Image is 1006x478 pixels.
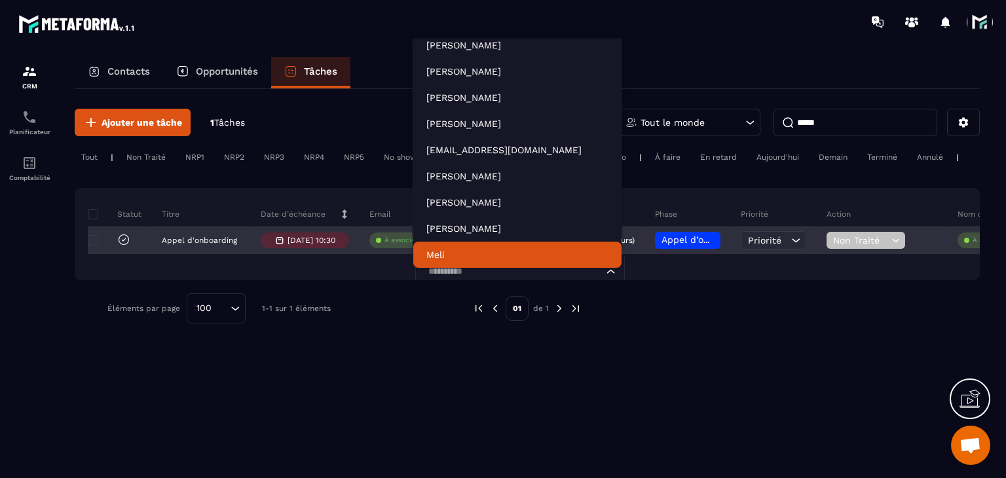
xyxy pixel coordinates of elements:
div: Annulé [910,149,950,165]
p: Email [369,209,391,219]
input: Search for option [216,301,227,316]
a: Contacts [75,57,163,88]
p: [DATE] 10:30 [288,236,335,245]
p: Priorité [741,209,768,219]
button: Ajouter une tâche [75,109,191,136]
div: NRP5 [337,149,371,165]
p: 01 [506,296,529,321]
p: À associe [973,236,1003,245]
div: NRP2 [217,149,251,165]
a: Opportunités [163,57,271,88]
span: 100 [192,301,216,316]
div: Aujourd'hui [750,149,806,165]
p: Date d’échéance [261,209,326,219]
input: Search for option [424,265,603,279]
div: NRP3 [257,149,291,165]
p: À associe [384,236,415,245]
p: Opportunités [196,65,258,77]
p: Tout le monde [641,118,705,127]
span: Priorité [748,235,781,246]
p: Appel d'onboarding [162,236,237,245]
p: | [111,153,113,162]
p: Nathalie [426,196,608,209]
a: accountantaccountantComptabilité [3,145,56,191]
div: Non Traité [120,149,172,165]
p: de 1 [533,303,549,314]
span: Non Traité [833,235,888,246]
p: | [956,153,959,162]
p: | [639,153,642,162]
p: Laurie [426,222,608,235]
p: Meli [426,248,608,261]
p: Contacts [107,65,150,77]
div: NRP1 [179,149,211,165]
div: Tout [75,149,104,165]
p: Phase [655,209,677,219]
span: Ajouter une tâche [102,116,182,129]
a: formationformationCRM [3,54,56,100]
img: next [570,303,582,314]
img: scheduler [22,109,37,125]
p: Éléments par page [107,304,180,313]
p: vitrage.traceur.0z@icloud.com [426,143,608,156]
img: next [553,303,565,314]
p: 1-1 sur 1 éléments [262,304,331,313]
p: NICOLAS [426,39,608,52]
p: Titre [162,209,179,219]
p: Vanessa [426,65,608,78]
img: accountant [22,155,37,171]
div: Search for option [187,293,246,323]
img: formation [22,64,37,79]
img: prev [489,303,501,314]
div: Ouvrir le chat [951,426,990,465]
a: schedulerschedulerPlanificateur [3,100,56,145]
img: prev [473,303,485,314]
img: logo [18,12,136,35]
span: Tâches [214,117,245,128]
p: Action [827,209,851,219]
div: Terminé [861,149,904,165]
p: CRM [3,83,56,90]
div: NRP4 [297,149,331,165]
p: Yves [426,117,608,130]
p: Audrey [426,91,608,104]
span: Appel d’onboarding planifié [661,234,785,245]
p: lauranne garot [426,170,608,183]
p: Planificateur [3,128,56,136]
div: Demain [812,149,854,165]
p: Tâches [304,65,337,77]
a: Tâches [271,57,350,88]
div: Search for option [415,257,625,287]
p: Comptabilité [3,174,56,181]
div: En retard [694,149,743,165]
div: À faire [648,149,687,165]
div: No show [377,149,423,165]
p: 1 [210,117,245,129]
p: Statut [91,209,141,219]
